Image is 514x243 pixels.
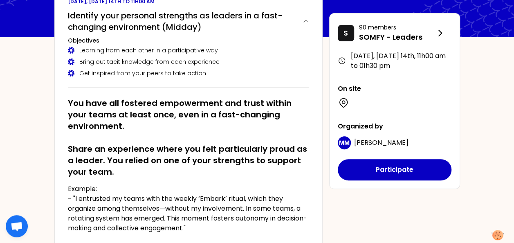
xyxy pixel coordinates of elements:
[68,97,309,178] h2: You have all fostered empowerment and trust within your teams at least once, even in a fast-chang...
[68,10,296,33] h2: Identify your personal strengths as leaders in a fast-changing environment (Midday)
[359,23,435,32] p: 90 members
[338,122,451,131] p: Organized by
[339,139,350,147] p: MM
[68,69,309,77] div: Get inspired from your peers to take action
[68,58,309,66] div: Bring out tacit knowledge from each experience
[68,10,309,33] button: Identify your personal strengths as leaders in a fast-changing environment (Midday)
[338,84,451,94] p: On site
[68,46,309,54] div: Learning from each other in a participative way
[343,27,348,39] p: S
[338,51,451,71] div: [DATE], [DATE] 14th , 11h00 am to 01h30 pm
[354,138,409,147] span: [PERSON_NAME]
[6,215,28,237] div: Ouvrir le chat
[68,36,309,45] h3: Objectives
[338,159,451,180] button: Participate
[359,32,435,43] p: SOMFY - Leaders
